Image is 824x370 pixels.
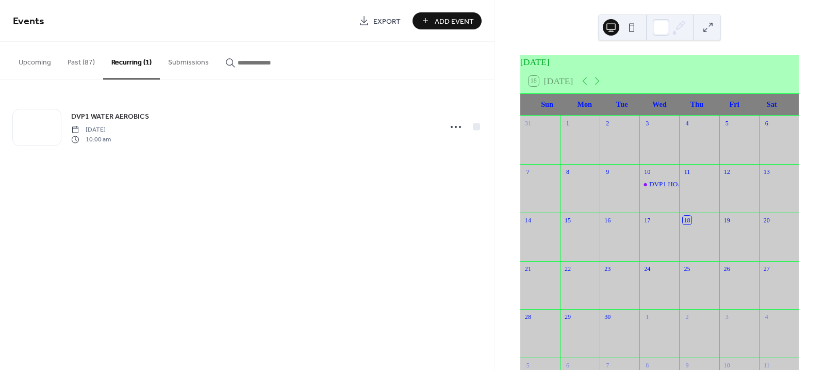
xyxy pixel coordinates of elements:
div: 2 [683,313,691,321]
div: 12 [722,167,731,176]
div: 18 [683,216,691,224]
div: 8 [564,167,572,176]
div: 31 [523,119,532,127]
div: 9 [603,167,612,176]
div: 24 [643,264,652,273]
div: 14 [523,216,532,224]
div: 11 [683,167,691,176]
div: 22 [564,264,572,273]
div: 10 [643,167,652,176]
div: 11 [762,361,771,370]
button: Upcoming [10,42,59,78]
div: 6 [564,361,572,370]
div: [DATE] [520,55,799,69]
div: Sun [529,94,566,115]
div: Fri [716,94,753,115]
div: 15 [564,216,572,224]
div: 20 [762,216,771,224]
div: 23 [603,264,612,273]
div: 9 [683,361,691,370]
span: [DATE] [71,125,111,135]
div: 8 [643,361,652,370]
span: Events [13,11,44,31]
a: Export [351,12,408,29]
div: 17 [643,216,652,224]
div: 21 [523,264,532,273]
div: Sat [753,94,790,115]
a: DVP1 WATER AEROBICS [71,110,149,122]
button: Submissions [160,42,217,78]
button: Past (87) [59,42,103,78]
div: 4 [762,313,771,321]
div: 1 [564,119,572,127]
div: 5 [722,119,731,127]
div: 13 [762,167,771,176]
div: Thu [678,94,716,115]
div: 29 [564,313,572,321]
div: 25 [683,264,691,273]
div: 7 [523,167,532,176]
div: 16 [603,216,612,224]
div: 5 [523,361,532,370]
div: 10 [722,361,731,370]
div: Wed [641,94,679,115]
span: Add Event [435,16,474,27]
div: 1 [643,313,652,321]
div: Tue [603,94,641,115]
div: 4 [683,119,691,127]
div: 7 [603,361,612,370]
span: 10:00 am [71,135,111,144]
div: DVP1 HOA BOD MEETING 09/10/2025 [639,180,679,189]
div: 19 [722,216,731,224]
div: 2 [603,119,612,127]
div: Mon [566,94,603,115]
div: 27 [762,264,771,273]
div: 26 [722,264,731,273]
div: 30 [603,313,612,321]
div: 3 [643,119,652,127]
div: DVP1 HOA BOD MEETING [DATE] [649,180,754,189]
span: Export [373,16,401,27]
div: 3 [722,313,731,321]
button: Add Event [413,12,482,29]
div: 28 [523,313,532,321]
span: DVP1 WATER AEROBICS [71,111,149,122]
button: Recurring (1) [103,42,160,79]
div: 6 [762,119,771,127]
